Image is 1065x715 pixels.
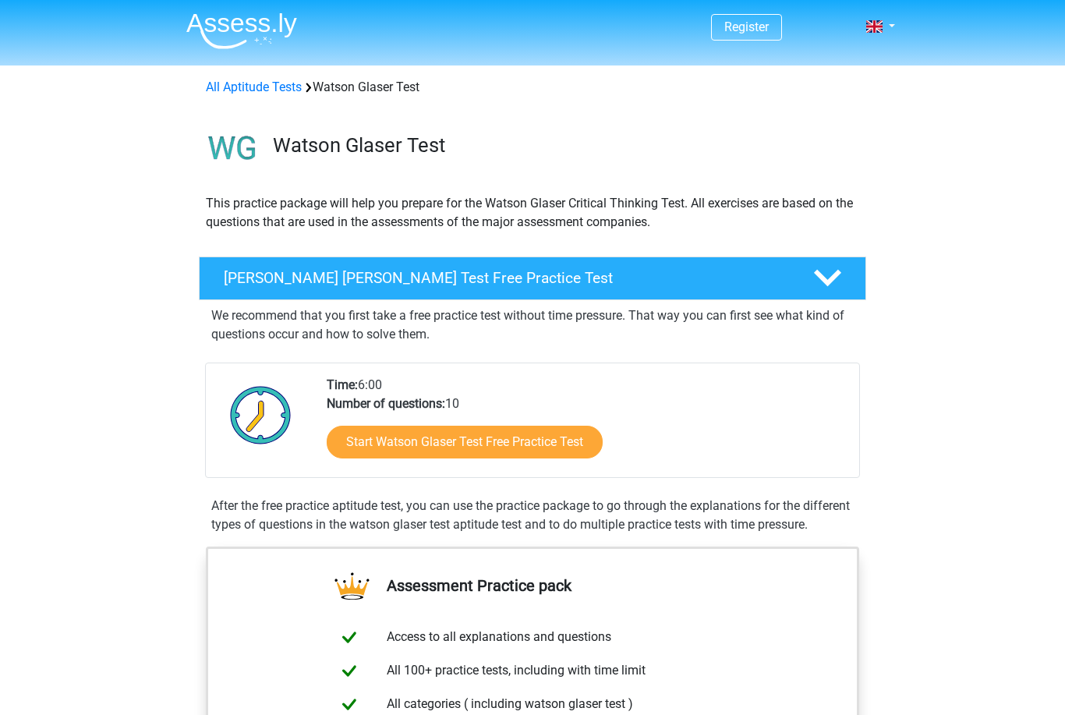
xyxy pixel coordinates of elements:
a: [PERSON_NAME] [PERSON_NAME] Test Free Practice Test [193,257,872,300]
div: Watson Glaser Test [200,78,865,97]
img: Assessly [186,12,297,49]
b: Time: [327,377,358,392]
a: Start Watson Glaser Test Free Practice Test [327,426,603,458]
a: Register [724,19,769,34]
p: This practice package will help you prepare for the Watson Glaser Critical Thinking Test. All exe... [206,194,859,232]
p: We recommend that you first take a free practice test without time pressure. That way you can fir... [211,306,854,344]
h3: Watson Glaser Test [273,133,854,158]
img: Clock [221,376,300,454]
b: Number of questions: [327,396,445,411]
a: All Aptitude Tests [206,80,302,94]
div: 6:00 10 [315,376,858,477]
div: After the free practice aptitude test, you can use the practice package to go through the explana... [205,497,860,534]
h4: [PERSON_NAME] [PERSON_NAME] Test Free Practice Test [224,269,788,287]
img: watson glaser test [200,115,266,182]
